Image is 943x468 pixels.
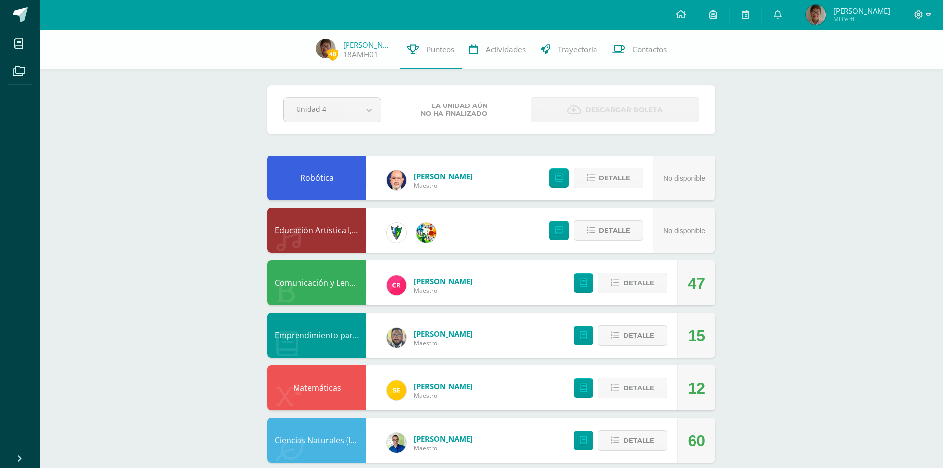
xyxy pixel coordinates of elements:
button: Detalle [598,378,667,398]
div: 60 [688,418,705,463]
span: Mi Perfil [833,15,890,23]
a: Unidad 4 [284,98,381,122]
button: Detalle [574,168,643,188]
span: Unidad 4 [296,98,345,121]
a: Trayectoria [533,30,605,69]
span: Punteos [426,44,454,54]
button: Detalle [598,325,667,346]
a: [PERSON_NAME] [343,40,393,50]
a: Contactos [605,30,674,69]
span: La unidad aún no ha finalizado [421,102,487,118]
span: Detalle [599,221,630,240]
img: 64dcc7b25693806399db2fba3b98ee94.png [806,5,826,25]
span: [PERSON_NAME] [833,6,890,16]
a: 18AMH01 [343,50,378,60]
span: Maestro [414,444,473,452]
button: Detalle [598,430,667,451]
div: Emprendimiento para la Productividad [267,313,366,358]
div: 47 [688,261,705,306]
span: No disponible [663,227,705,235]
div: Educación Artística I, Música y Danza [267,208,366,253]
img: ab28fb4d7ed199cf7a34bbef56a79c5b.png [387,275,406,295]
div: Comunicación y Lenguaje, Idioma Español [267,260,366,305]
img: 712781701cd376c1a616437b5c60ae46.png [387,328,406,348]
div: Ciencias Naturales (Introducción a la Biología) [267,418,366,463]
span: Trayectoria [558,44,597,54]
span: [PERSON_NAME] [414,171,473,181]
span: Maestro [414,181,473,190]
img: 159e24a6ecedfdf8f489544946a573f0.png [416,223,436,243]
span: Descargar boleta [585,98,663,122]
span: Contactos [632,44,667,54]
span: Actividades [486,44,526,54]
span: [PERSON_NAME] [414,434,473,444]
div: 15 [688,313,705,358]
span: Detalle [623,274,654,292]
a: Actividades [462,30,533,69]
button: Detalle [598,273,667,293]
a: Punteos [400,30,462,69]
span: Detalle [623,379,654,397]
span: Maestro [414,339,473,347]
img: 03c2987289e60ca238394da5f82a525a.png [387,380,406,400]
span: Maestro [414,286,473,295]
img: 64dcc7b25693806399db2fba3b98ee94.png [316,39,336,58]
span: [PERSON_NAME] [414,276,473,286]
span: [PERSON_NAME] [414,381,473,391]
span: [PERSON_NAME] [414,329,473,339]
span: Detalle [599,169,630,187]
img: 692ded2a22070436d299c26f70cfa591.png [387,433,406,453]
div: Robótica [267,156,366,200]
div: Matemáticas [267,365,366,410]
span: 40 [327,48,338,60]
span: Maestro [414,391,473,400]
span: Detalle [623,326,654,345]
span: No disponible [663,174,705,182]
div: 12 [688,366,705,411]
button: Detalle [574,220,643,241]
span: Detalle [623,431,654,450]
img: 6b7a2a75a6c7e6282b1a1fdce061224c.png [387,170,406,190]
img: 9f174a157161b4ddbe12118a61fed988.png [387,223,406,243]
